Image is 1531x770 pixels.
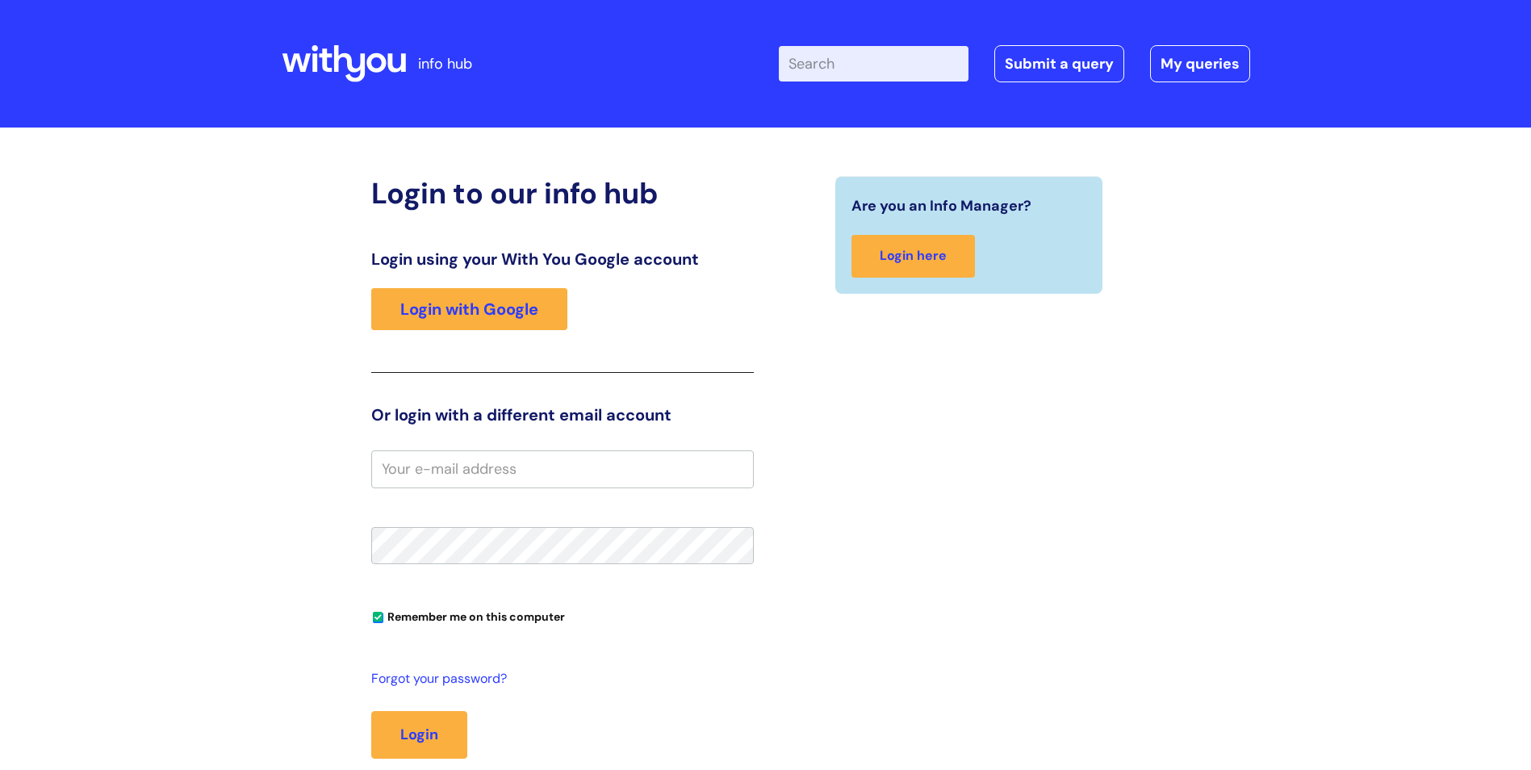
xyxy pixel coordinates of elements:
[373,613,383,623] input: Remember me on this computer
[371,450,754,488] input: Your e-mail address
[371,603,754,629] div: You can uncheck this option if you're logging in from a shared device
[994,45,1124,82] a: Submit a query
[371,288,567,330] a: Login with Google
[371,606,565,624] label: Remember me on this computer
[371,249,754,269] h3: Login using your With You Google account
[371,176,754,211] h2: Login to our info hub
[371,405,754,425] h3: Or login with a different email account
[371,667,746,691] a: Forgot your password?
[851,193,1031,219] span: Are you an Info Manager?
[1150,45,1250,82] a: My queries
[851,235,975,278] a: Login here
[779,46,968,82] input: Search
[418,51,472,77] p: info hub
[371,711,467,758] button: Login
